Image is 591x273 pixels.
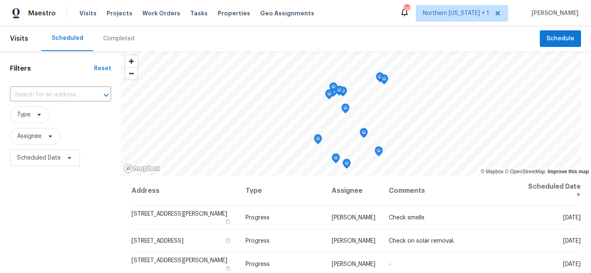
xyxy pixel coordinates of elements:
a: OpenStreetMap [505,169,545,175]
span: [PERSON_NAME] [528,9,579,17]
span: - [389,261,391,267]
th: Assignee [325,176,382,206]
a: Improve this map [548,169,589,175]
span: Progress [246,215,270,221]
button: Schedule [540,30,581,47]
span: Schedule [546,34,574,44]
div: Map marker [380,74,388,87]
button: Zoom in [125,55,137,67]
button: Copy Address [225,237,232,244]
div: Map marker [376,72,384,85]
div: Map marker [314,134,322,147]
button: Open [100,89,112,101]
span: [DATE] [563,238,581,244]
button: Copy Address [225,265,232,272]
span: [DATE] [563,215,581,221]
span: Check on solar removal. [389,238,454,244]
div: Map marker [341,103,350,116]
span: Scheduled Date [17,154,61,162]
span: [DATE] [563,261,581,267]
span: [STREET_ADDRESS][PERSON_NAME] [132,258,227,263]
span: Progress [246,261,270,267]
button: Zoom out [125,67,137,79]
span: [PERSON_NAME] [332,261,375,267]
h1: Filters [10,64,94,73]
span: Properties [218,9,250,17]
input: Search for an address... [10,89,88,101]
a: Mapbox [481,169,504,175]
div: 26 [404,5,410,13]
div: Map marker [343,159,351,172]
span: Geo Assignments [260,9,314,17]
div: Map marker [329,82,338,95]
div: Map marker [325,89,333,102]
span: [STREET_ADDRESS] [132,238,184,244]
span: Assignee [17,132,42,140]
div: Map marker [335,86,343,98]
div: Completed [103,34,134,43]
span: Check smells [389,215,425,221]
canvas: Map [121,51,581,176]
span: Visits [79,9,97,17]
div: Map marker [360,128,368,141]
span: Progress [246,238,270,244]
span: Projects [107,9,132,17]
th: Address [131,176,238,206]
span: Visits [10,30,28,48]
span: Type [17,111,30,119]
a: Mapbox homepage [124,164,160,173]
th: Scheduled Date ↑ [517,176,581,206]
span: Northern [US_STATE] + 1 [423,9,489,17]
span: [PERSON_NAME] [332,238,375,244]
span: [STREET_ADDRESS][PERSON_NAME] [132,211,227,217]
span: Maestro [28,9,56,17]
span: Tasks [190,10,208,16]
th: Type [239,176,325,206]
span: [PERSON_NAME] [332,215,375,221]
span: Work Orders [142,9,180,17]
div: Scheduled [52,34,83,42]
div: Map marker [332,153,340,166]
span: Zoom out [125,68,137,79]
div: Map marker [375,146,383,159]
button: Copy Address [225,218,232,226]
div: Reset [94,64,111,73]
th: Comments [382,176,517,206]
